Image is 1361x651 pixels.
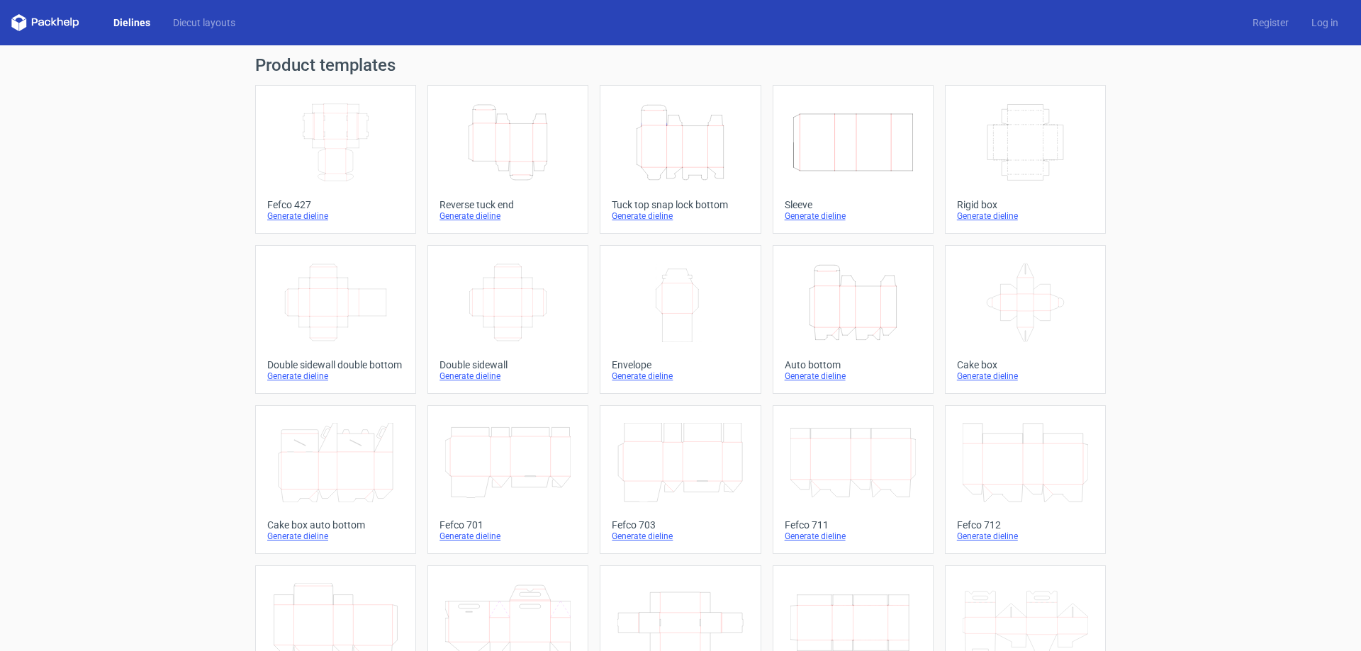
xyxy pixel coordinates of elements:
[612,519,749,531] div: Fefco 703
[785,210,922,222] div: Generate dieline
[612,370,749,382] div: Generate dieline
[785,359,922,370] div: Auto bottom
[267,199,404,210] div: Fefco 427
[612,531,749,542] div: Generate dieline
[785,370,922,382] div: Generate dieline
[612,359,749,370] div: Envelope
[255,57,1106,74] h1: Product templates
[439,359,576,370] div: Double sidewall
[427,85,588,234] a: Reverse tuck endGenerate dieline
[945,245,1106,394] a: Cake boxGenerate dieline
[957,519,1094,531] div: Fefco 712
[267,210,404,222] div: Generate dieline
[427,405,588,554] a: Fefco 701Generate dieline
[785,531,922,542] div: Generate dieline
[162,16,247,30] a: Diecut layouts
[439,199,576,210] div: Reverse tuck end
[612,210,749,222] div: Generate dieline
[255,405,416,554] a: Cake box auto bottomGenerate dieline
[957,370,1094,382] div: Generate dieline
[102,16,162,30] a: Dielines
[773,245,934,394] a: Auto bottomGenerate dieline
[957,359,1094,370] div: Cake box
[439,531,576,542] div: Generate dieline
[427,245,588,394] a: Double sidewallGenerate dieline
[600,85,761,234] a: Tuck top snap lock bottomGenerate dieline
[773,405,934,554] a: Fefco 711Generate dieline
[600,405,761,554] a: Fefco 703Generate dieline
[600,245,761,394] a: EnvelopeGenerate dieline
[255,85,416,234] a: Fefco 427Generate dieline
[267,531,404,542] div: Generate dieline
[267,359,404,370] div: Double sidewall double bottom
[255,245,416,394] a: Double sidewall double bottomGenerate dieline
[957,531,1094,542] div: Generate dieline
[1241,16,1300,30] a: Register
[957,210,1094,222] div: Generate dieline
[439,519,576,531] div: Fefco 701
[785,519,922,531] div: Fefco 711
[945,405,1106,554] a: Fefco 712Generate dieline
[945,85,1106,234] a: Rigid boxGenerate dieline
[612,199,749,210] div: Tuck top snap lock bottom
[1300,16,1350,30] a: Log in
[267,519,404,531] div: Cake box auto bottom
[773,85,934,234] a: SleeveGenerate dieline
[785,199,922,210] div: Sleeve
[439,370,576,382] div: Generate dieline
[957,199,1094,210] div: Rigid box
[439,210,576,222] div: Generate dieline
[267,370,404,382] div: Generate dieline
